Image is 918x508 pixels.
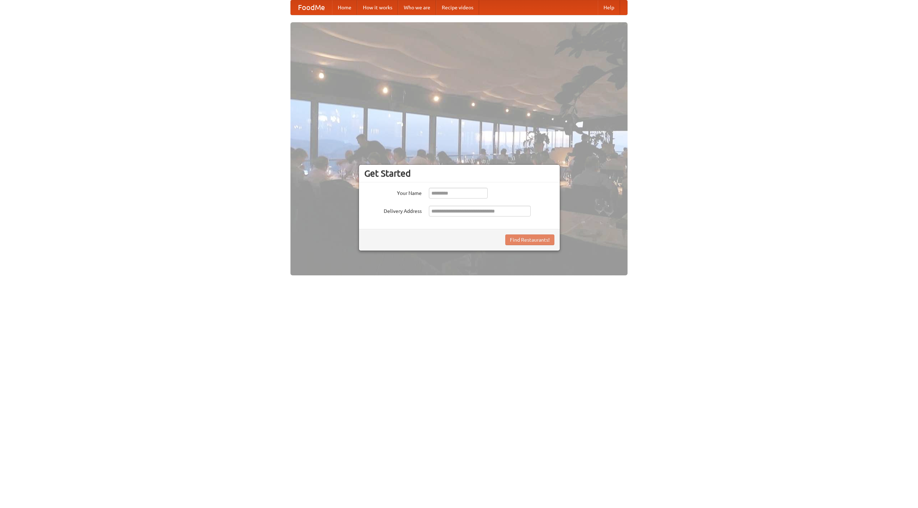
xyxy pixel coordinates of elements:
a: Who we are [398,0,436,15]
label: Your Name [364,188,422,197]
h3: Get Started [364,168,554,179]
a: FoodMe [291,0,332,15]
a: Home [332,0,357,15]
a: Recipe videos [436,0,479,15]
label: Delivery Address [364,206,422,215]
a: How it works [357,0,398,15]
button: Find Restaurants! [505,234,554,245]
a: Help [598,0,620,15]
